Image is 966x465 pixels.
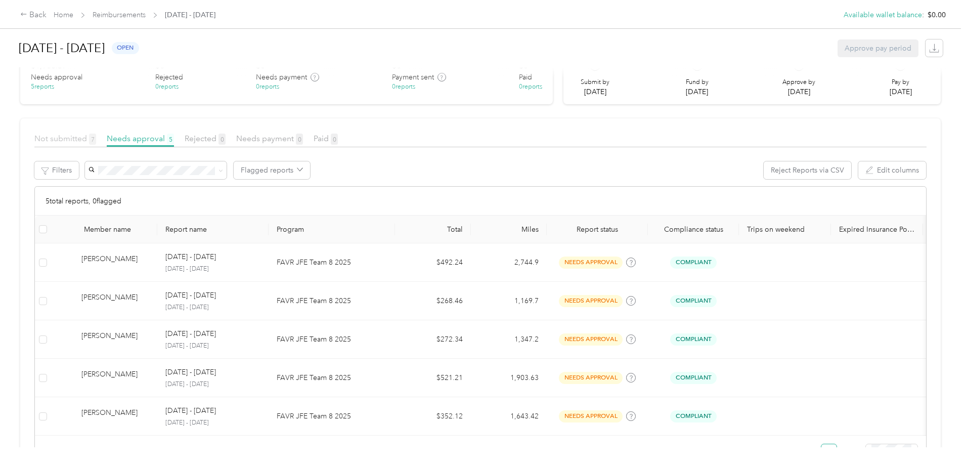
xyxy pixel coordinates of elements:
[34,161,79,179] button: Filters
[256,82,279,92] div: 0 reports
[821,444,837,459] a: 1
[735,444,797,459] span: Showing 5 out of 5
[670,295,717,307] span: Compliant
[269,397,395,436] td: FAVR JFE Team 8 2025
[269,320,395,359] td: FAVR JFE Team 8 2025
[165,251,216,263] p: [DATE] - [DATE]
[890,78,912,87] p: Pay by
[112,42,139,54] span: open
[165,342,260,351] p: [DATE] - [DATE]
[81,253,149,271] div: [PERSON_NAME]
[471,243,547,282] td: 2,744.9
[269,359,395,397] td: FAVR JFE Team 8 2025
[155,82,179,92] div: 0 reports
[234,161,310,179] button: Flagged reports
[559,257,623,268] span: needs approval
[51,216,157,243] th: Member name
[670,410,717,422] span: Compliant
[764,161,851,179] button: Reject Reports via CSV
[801,444,817,460] li: Previous Page
[559,372,623,384] span: needs approval
[471,282,547,320] td: 1,169.7
[841,444,857,460] button: right
[296,134,303,145] span: 0
[801,444,817,460] button: left
[31,82,54,92] div: 5 reports
[81,407,149,425] div: [PERSON_NAME]
[81,292,149,310] div: [PERSON_NAME]
[218,134,226,145] span: 0
[782,87,815,97] p: [DATE]
[858,161,926,179] button: Edit columns
[670,372,717,384] span: Compliant
[165,367,216,378] p: [DATE] - [DATE]
[165,303,260,312] p: [DATE] - [DATE]
[157,216,269,243] th: Report name
[84,225,149,234] div: Member name
[331,134,338,145] span: 0
[928,10,946,20] span: $0.00
[395,359,471,397] td: $521.21
[670,333,717,345] span: Compliant
[165,405,216,416] p: [DATE] - [DATE]
[871,444,912,459] span: 25 / page
[471,320,547,359] td: 1,347.2
[107,134,174,143] span: Needs approval
[686,78,709,87] p: Fund by
[922,10,924,20] span: :
[277,372,387,384] p: FAVR JFE Team 8 2025
[269,243,395,282] td: FAVR JFE Team 8 2025
[471,359,547,397] td: 1,903.63
[395,282,471,320] td: $268.46
[519,82,542,92] div: 0 reports
[269,282,395,320] td: FAVR JFE Team 8 2025
[54,11,73,19] a: Home
[277,411,387,422] p: FAVR JFE Team 8 2025
[34,134,96,143] span: Not submitted
[165,418,260,428] p: [DATE] - [DATE]
[89,134,96,145] span: 7
[20,9,47,21] div: Back
[403,225,463,234] div: Total
[581,87,609,97] p: [DATE]
[314,134,338,143] span: Paid
[839,225,915,234] p: Expired Insurance Policy
[471,397,547,436] td: 1,643.42
[277,295,387,307] p: FAVR JFE Team 8 2025
[909,408,966,465] iframe: Everlance-gr Chat Button Frame
[185,134,226,143] span: Rejected
[35,187,926,216] div: 5 total reports, 0 flagged
[559,410,623,422] span: needs approval
[165,380,260,389] p: [DATE] - [DATE]
[392,82,415,92] div: 0 reports
[395,397,471,436] td: $352.12
[165,328,216,340] p: [DATE] - [DATE]
[93,11,146,19] a: Reimbursements
[670,257,717,268] span: Compliant
[865,444,918,460] div: Page Size
[782,78,815,87] p: Approve by
[479,225,539,234] div: Miles
[395,243,471,282] td: $492.24
[821,444,837,460] li: 1
[841,444,857,460] li: Next Page
[555,225,640,234] span: Report status
[277,334,387,345] p: FAVR JFE Team 8 2025
[165,290,216,301] p: [DATE] - [DATE]
[656,225,731,234] span: Compliance status
[81,330,149,348] div: [PERSON_NAME]
[686,87,709,97] p: [DATE]
[236,134,303,143] span: Needs payment
[890,87,912,97] p: [DATE]
[559,295,623,307] span: needs approval
[747,225,823,234] p: Trips on weekend
[167,134,174,145] span: 5
[559,333,623,345] span: needs approval
[19,36,105,60] h1: [DATE] - [DATE]
[844,10,922,20] button: Available wallet balance
[165,265,260,274] p: [DATE] - [DATE]
[165,10,215,20] span: [DATE] - [DATE]
[269,216,395,243] th: Program
[581,78,609,87] p: Submit by
[395,320,471,359] td: $272.34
